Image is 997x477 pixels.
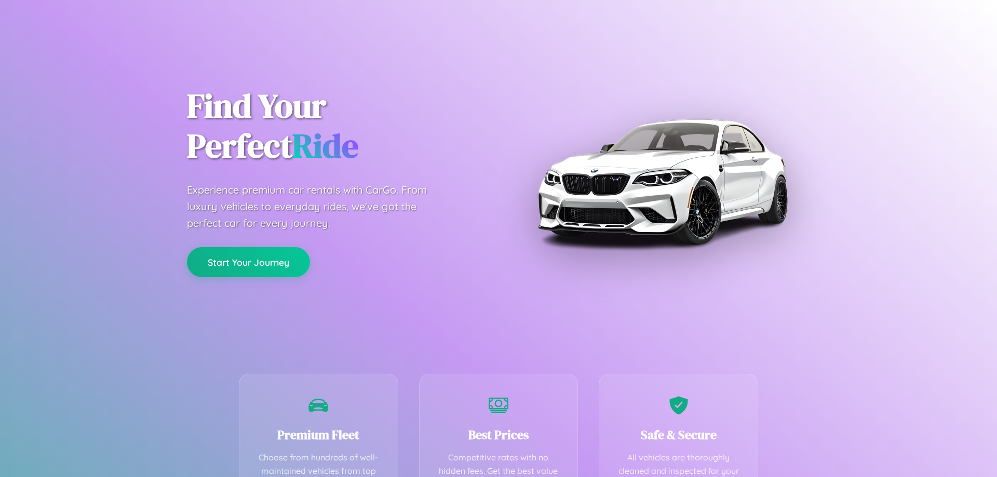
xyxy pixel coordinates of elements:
[187,86,483,166] h1: Find Your Perfect
[187,182,447,231] p: Experience premium car rentals with CarGo. From luxury vehicles to everyday rides, we've got the ...
[532,52,792,311] img: Premium BMW car rental vehicle
[292,123,358,168] span: Ride
[615,426,742,443] h3: Safe & Secure
[255,426,382,443] h3: Premium Fleet
[187,247,310,277] button: Start Your Journey
[435,426,562,443] h3: Best Prices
